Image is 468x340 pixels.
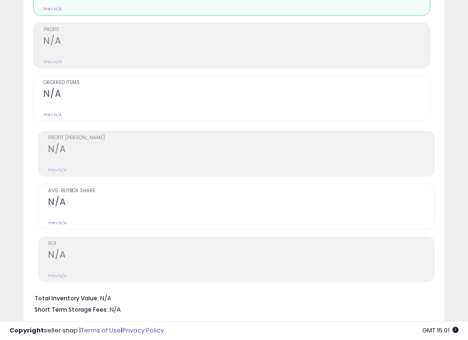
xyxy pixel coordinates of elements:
[48,167,67,173] small: Prev: N/A
[43,6,62,12] small: Prev: N/A
[34,294,99,302] b: Total Inventory Value:
[34,306,108,314] b: Short Term Storage Fees:
[422,326,459,335] span: 2025-08-13 15:01 GMT
[43,59,62,65] small: Prev: N/A
[48,249,434,262] h2: N/A
[9,326,164,335] div: seller snap | |
[110,305,121,314] span: N/A
[43,112,62,118] small: Prev: N/A
[122,326,164,335] a: Privacy Policy
[48,273,67,279] small: Prev: N/A
[43,88,430,101] h2: N/A
[48,136,434,141] span: Profit [PERSON_NAME]
[43,35,430,48] h2: N/A
[48,241,434,246] span: ROI
[34,292,428,303] li: N/A
[48,144,434,156] h2: N/A
[9,326,44,335] strong: Copyright
[48,196,434,209] h2: N/A
[43,27,430,33] span: Profit
[48,188,434,194] span: Avg. Buybox Share
[81,326,121,335] a: Terms of Use
[48,220,67,226] small: Prev: N/A
[43,80,430,85] span: Ordered Items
